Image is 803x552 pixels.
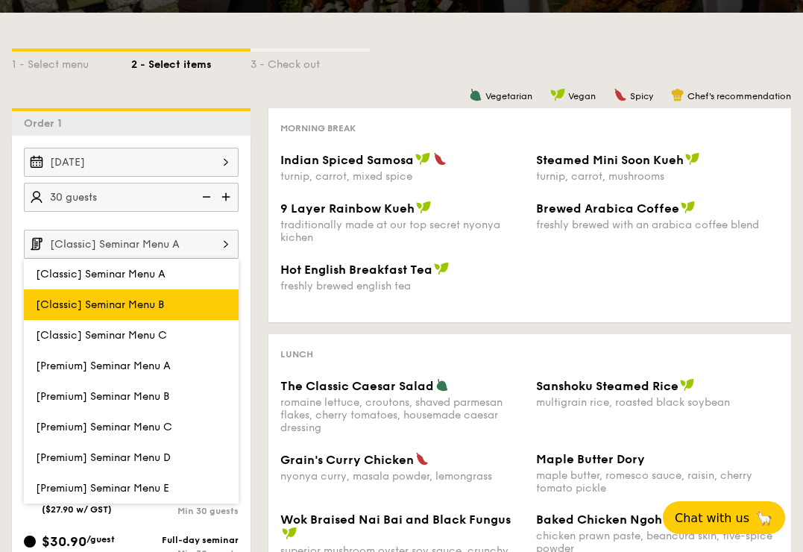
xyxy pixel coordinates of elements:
[536,396,780,409] div: multigrain rice, roasted black soybean
[280,153,414,167] span: Indian Spiced Samosa
[681,201,696,214] img: icon-vegan.f8ff3823.svg
[663,501,785,534] button: Chat with us🦙
[280,470,524,483] div: nyonya curry, masala powder, lemongrass
[675,511,749,525] span: Chat with us
[280,201,415,216] span: 9 Layer Rainbow Kueh
[213,230,239,258] img: icon-chevron-right.3c0dfbd6.svg
[216,183,239,211] img: icon-add.58712e84.svg
[280,379,434,393] span: The Classic Caesar Salad
[433,152,447,166] img: icon-spicy.37a8142b.svg
[36,329,167,342] span: [Classic] Seminar Menu C
[536,201,679,216] span: Brewed Arabica Coffee
[536,153,684,167] span: Steamed Mini Soon Kueh
[536,219,780,231] div: freshly brewed with an arabica coffee blend
[36,298,164,311] span: [Classic] Seminar Menu B
[36,421,172,433] span: [Premium] Seminar Menu C
[42,533,86,550] span: $30.90
[550,88,565,101] img: icon-vegan.f8ff3823.svg
[24,148,239,177] input: Event date
[280,280,524,292] div: freshly brewed english tea
[131,51,251,72] div: 2 - Select items
[630,91,653,101] span: Spicy
[36,360,171,372] span: [Premium] Seminar Menu A
[86,534,115,545] span: /guest
[280,349,313,360] span: Lunch
[415,452,429,465] img: icon-spicy.37a8142b.svg
[469,88,482,101] img: icon-vegetarian.fe4039eb.svg
[485,91,532,101] span: Vegetarian
[24,183,239,212] input: Number of guests
[614,88,627,101] img: icon-spicy.37a8142b.svg
[280,396,524,434] div: romaine lettuce, croutons, shaved parmesan flakes, cherry tomatoes, housemade caesar dressing
[42,504,112,515] span: ($27.90 w/ GST)
[194,183,216,211] img: icon-reduce.1d2dbef1.svg
[280,512,511,527] span: Wok Braised Nai Bai and Black Fungus
[416,201,431,214] img: icon-vegan.f8ff3823.svg
[282,527,297,540] img: icon-vegan.f8ff3823.svg
[280,219,524,244] div: traditionally made at our top secret nyonya kichen
[755,509,773,527] span: 🦙
[280,263,432,277] span: Hot English Breakfast Tea
[415,152,430,166] img: icon-vegan.f8ff3823.svg
[36,390,169,403] span: [Premium] Seminar Menu B
[131,506,239,516] div: Min 30 guests
[536,512,701,527] span: Baked Chicken Ngoh Hiang
[280,453,414,467] span: Grain's Curry Chicken
[687,91,791,101] span: Chef's recommendation
[36,451,171,464] span: [Premium] Seminar Menu D
[24,117,68,130] span: Order 1
[12,51,131,72] div: 1 - Select menu
[36,268,166,280] span: [Classic] Seminar Menu A
[536,170,780,183] div: turnip, carrot, mushrooms
[434,262,449,275] img: icon-vegan.f8ff3823.svg
[536,379,678,393] span: Sanshoku Steamed Rice
[685,152,700,166] img: icon-vegan.f8ff3823.svg
[24,536,36,548] input: $30.90/guest($33.68 w/ GST)Full-day seminarMin 30 guests
[36,482,169,495] span: [Premium] Seminar Menu E
[536,469,780,495] div: maple butter, romesco sauce, raisin, cherry tomato pickle
[568,91,596,101] span: Vegan
[680,378,695,392] img: icon-vegan.f8ff3823.svg
[435,378,449,392] img: icon-vegetarian.fe4039eb.svg
[280,123,356,134] span: Morning break
[671,88,684,101] img: icon-chef-hat.a58ddaea.svg
[536,452,645,466] span: Maple Butter Dory
[280,170,524,183] div: turnip, carrot, mixed spice
[131,535,239,545] div: Full-day seminar
[251,51,370,72] div: 3 - Check out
